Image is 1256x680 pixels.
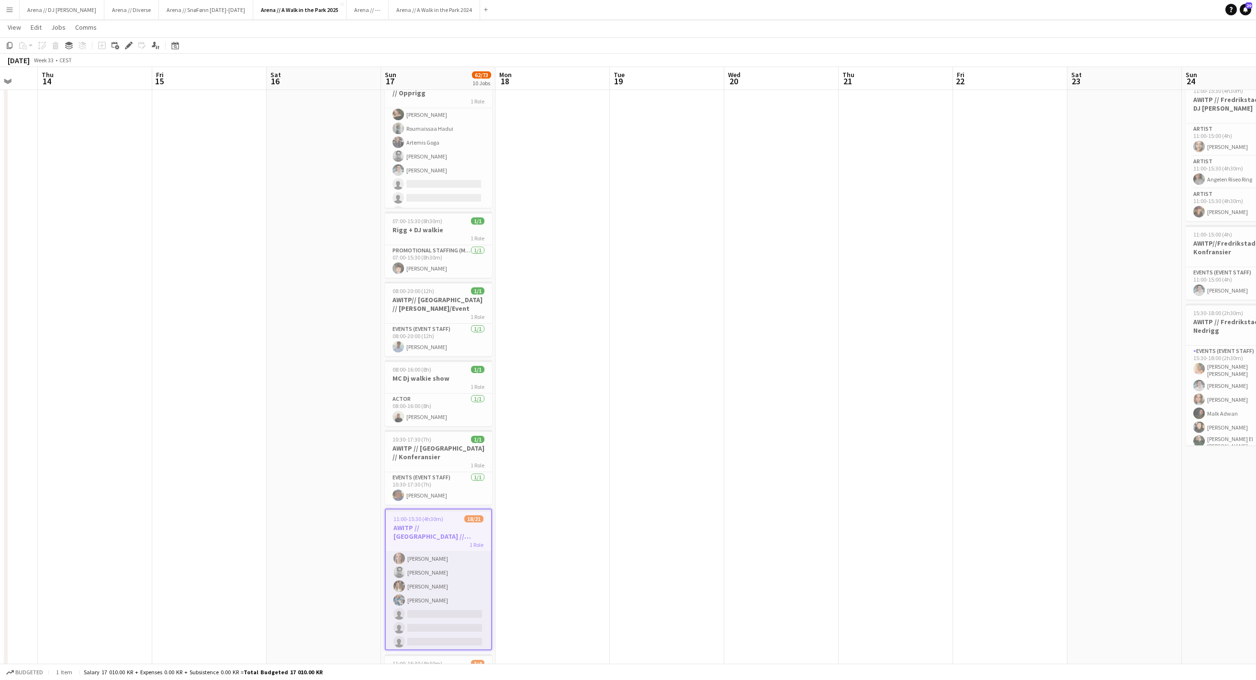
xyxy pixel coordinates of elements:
h3: MC Dj walkie show [385,374,492,383]
app-job-card: 11:00-15:30 (4h30m)18/21AWITP // [GEOGRAPHIC_DATA] // Gjennomføring1 Role[PERSON_NAME][PERSON_NAM... [385,509,492,650]
span: 11:00-15:00 (4h) [1193,231,1232,238]
span: 08:00-20:00 (12h) [392,287,434,295]
app-job-card: 07:00-11:00 (4h)14/17AWITP // [GEOGRAPHIC_DATA] // Opprigg1 Role[PERSON_NAME][PERSON_NAME][PERSON... [385,66,492,208]
span: 1/1 [471,366,484,373]
span: 18 [498,76,512,87]
a: Jobs [47,21,69,34]
button: Arena // --- [347,0,389,19]
span: Sat [270,70,281,79]
a: Comms [71,21,101,34]
span: 1 Role [471,98,484,105]
span: Comms [75,23,97,32]
span: 3/4 [471,660,484,667]
span: 1 Role [471,383,484,390]
span: Fri [156,70,164,79]
span: 1 Role [471,462,484,469]
span: 1/1 [471,217,484,225]
span: Sun [385,70,396,79]
span: 16 [269,76,281,87]
h3: AWITP // [GEOGRAPHIC_DATA] // Gjennomføring [386,523,491,541]
span: 1 Role [471,235,484,242]
app-card-role: Actor1/108:00-16:00 (8h)[PERSON_NAME] [385,394,492,426]
a: View [4,21,25,34]
div: Salary 17 010.00 KR + Expenses 0.00 KR + Subsistence 0.00 KR = [84,669,323,676]
span: 11:00-15:30 (4h30m) [1193,87,1243,94]
span: 11:00-15:30 (4h30m) [393,515,443,522]
span: 08:00-16:00 (8h) [392,366,431,373]
span: 07:00-15:30 (8h30m) [392,217,442,225]
span: Sat [1071,70,1082,79]
span: Wed [728,70,740,79]
app-card-role: Events (Event Staff)1/108:00-20:00 (12h)[PERSON_NAME] [385,324,492,356]
h3: Rigg + DJ walkie [385,226,492,234]
span: 17 [383,76,396,87]
span: Thu [42,70,54,79]
span: 19 [612,76,625,87]
span: Edit [31,23,42,32]
span: 21 [841,76,854,87]
span: 18/21 [464,515,483,522]
app-job-card: 07:00-15:30 (8h30m)1/1Rigg + DJ walkie1 RolePromotional Staffing (Mascot)1/107:00-15:30 (8h30m)[P... [385,212,492,278]
span: 1 Role [471,313,484,320]
span: Mon [499,70,512,79]
span: 1 item [53,669,76,676]
span: Sun [1186,70,1197,79]
span: 20 [727,76,740,87]
button: Arena // A Walk in the Park 2025 [253,0,347,19]
span: Jobs [51,23,66,32]
a: Edit [27,21,45,34]
span: 14 [40,76,54,87]
app-job-card: 08:00-20:00 (12h)1/1AWITP// [GEOGRAPHIC_DATA] // [PERSON_NAME]/Event1 RoleEvents (Event Staff)1/1... [385,282,492,356]
span: Budgeted [15,669,43,676]
span: 1/1 [471,436,484,443]
div: CEST [59,57,72,64]
div: [DATE] [8,56,30,65]
span: 23 [1070,76,1082,87]
h3: AWITP// [GEOGRAPHIC_DATA] // [PERSON_NAME]/Event [385,295,492,313]
span: 15:30-18:00 (2h30m) [1193,309,1243,317]
app-card-role: Events (Event Staff)1/110:30-17:30 (7h)[PERSON_NAME] [385,472,492,505]
span: 1 Role [470,541,483,548]
span: 24 [1184,76,1197,87]
span: 22 [955,76,964,87]
span: View [8,23,21,32]
span: 1/1 [471,287,484,295]
h3: AWITP // [GEOGRAPHIC_DATA] // Konferansier [385,444,492,461]
button: Arena // SnøFønn [DATE]-[DATE] [159,0,253,19]
span: 15 [155,76,164,87]
span: Week 33 [32,57,56,64]
div: 10 Jobs [472,79,491,87]
button: Arena // Diverse [104,0,159,19]
span: 11:00-15:30 (4h30m) [392,660,442,667]
button: Arena // A Walk in the Park 2024 [389,0,480,19]
span: 10:30-17:30 (7h) [392,436,431,443]
span: Thu [842,70,854,79]
span: 20 [1245,2,1252,9]
button: Arena // DJ [PERSON_NAME] [20,0,104,19]
app-card-role: Promotional Staffing (Mascot)1/107:00-15:30 (8h30m)[PERSON_NAME] [385,245,492,278]
app-job-card: 08:00-16:00 (8h)1/1MC Dj walkie show1 RoleActor1/108:00-16:00 (8h)[PERSON_NAME] [385,360,492,426]
span: 62/73 [472,71,491,79]
app-job-card: 10:30-17:30 (7h)1/1AWITP // [GEOGRAPHIC_DATA] // Konferansier1 RoleEvents (Event Staff)1/110:30-1... [385,430,492,505]
span: Fri [957,70,964,79]
a: 20 [1240,4,1251,15]
span: Total Budgeted 17 010.00 KR [244,669,323,676]
button: Budgeted [5,667,45,678]
span: Tue [614,70,625,79]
